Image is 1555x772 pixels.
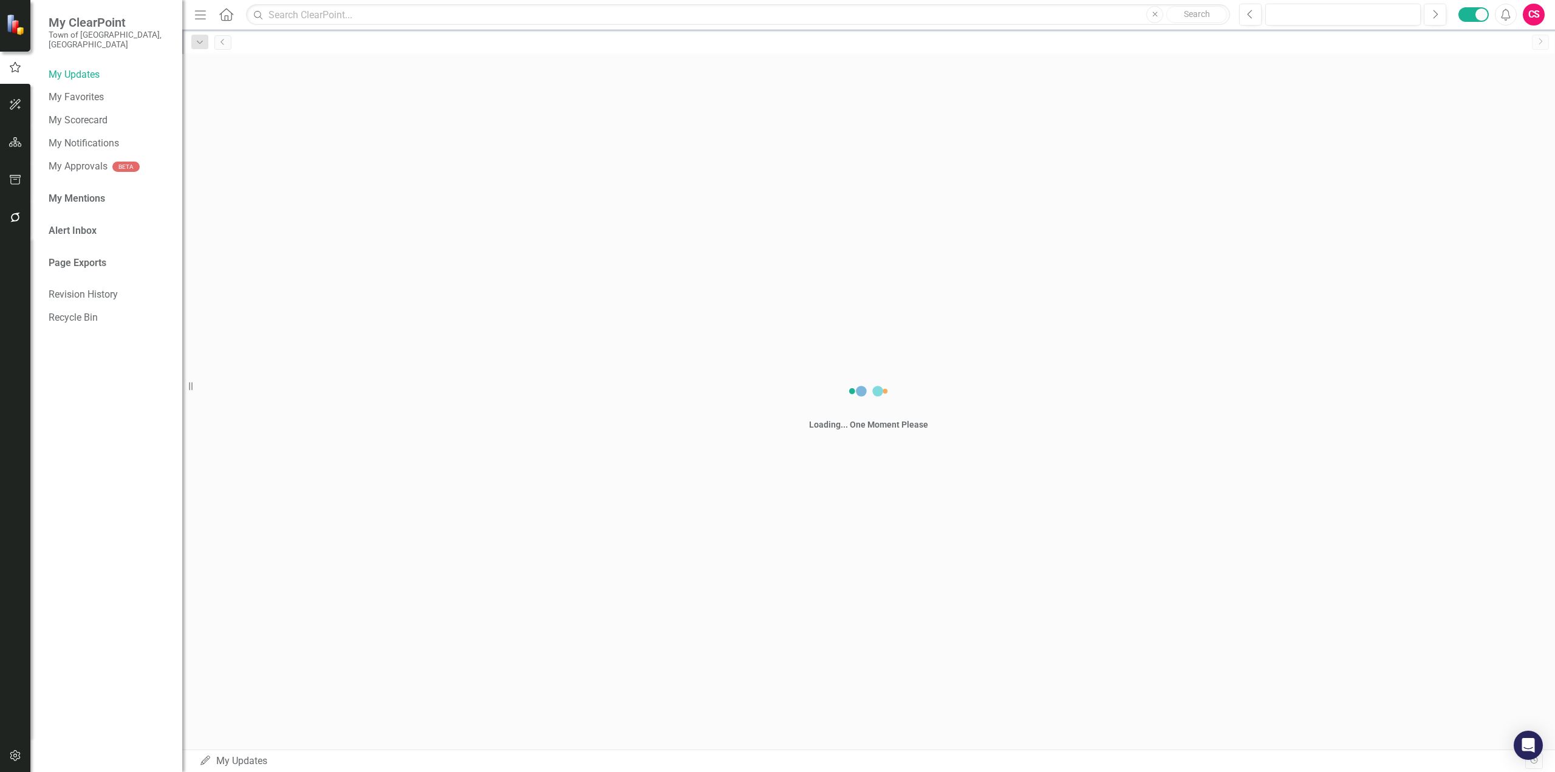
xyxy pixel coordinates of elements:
[112,162,140,172] div: BETA
[809,418,928,431] div: Loading... One Moment Please
[49,30,170,50] small: Town of [GEOGRAPHIC_DATA], [GEOGRAPHIC_DATA]
[49,114,170,128] a: My Scorecard
[246,4,1230,26] input: Search ClearPoint...
[5,13,28,36] img: ClearPoint Strategy
[199,754,1525,768] div: My Updates
[49,160,108,174] a: My Approvals
[49,137,170,151] a: My Notifications
[49,256,106,270] a: Page Exports
[1523,4,1545,26] button: CS
[49,15,170,30] span: My ClearPoint
[49,192,105,206] a: My Mentions
[1184,9,1210,19] span: Search
[1166,6,1227,23] button: Search
[49,224,97,238] a: Alert Inbox
[1514,731,1543,760] div: Open Intercom Messenger
[49,311,170,325] a: Recycle Bin
[49,68,170,82] a: My Updates
[49,288,170,302] a: Revision History
[49,91,170,104] a: My Favorites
